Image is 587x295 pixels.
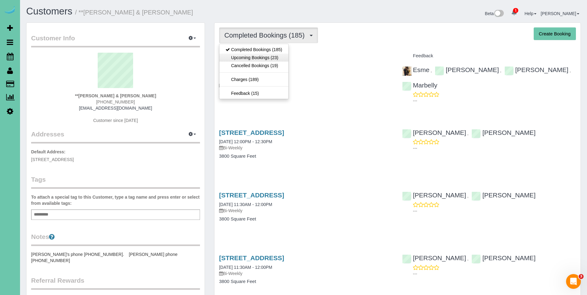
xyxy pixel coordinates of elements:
p: Bi-Weekly [219,82,393,88]
legend: Customer Info [31,34,200,47]
h4: 3800 Square Feet [219,154,393,159]
span: 1 [513,8,518,13]
a: [PERSON_NAME] [471,254,536,261]
a: [PERSON_NAME] [471,129,536,136]
span: Customer since [DATE] [93,118,138,123]
button: Create Booking [534,27,576,40]
span: , [500,68,501,73]
p: Bi-Weekly [219,145,393,151]
a: [STREET_ADDRESS] [219,129,284,136]
a: [STREET_ADDRESS] [219,254,284,261]
span: Completed Bookings (185) [224,31,308,39]
h4: Service [219,53,393,59]
span: [PHONE_NUMBER] [96,99,135,104]
a: [DATE] 11:30AM - 12:00PM [219,202,272,207]
a: Charges (189) [219,75,288,83]
a: Help [524,11,536,16]
a: [PERSON_NAME] [471,192,536,199]
p: Bi-Weekly [219,208,393,214]
img: Esme [402,67,412,76]
h4: 3800 Square Feet [219,216,393,222]
a: [DATE] 12:00PM - 12:30PM [219,139,272,144]
span: , [467,256,469,261]
a: Upcoming Bookings (23) [219,54,288,62]
a: 1 [508,6,520,20]
a: [EMAIL_ADDRESS][DOMAIN_NAME] [79,106,152,111]
iframe: Intercom live chat [566,274,581,289]
legend: Referral Rewards [31,276,200,290]
label: Default Address: [31,149,66,155]
label: To attach a special tag to this Customer, type a tag name and press enter or select from availabl... [31,194,200,206]
button: Completed Bookings (185) [219,27,318,43]
h4: 3800 Square Feet [219,279,393,284]
h4: 3800 Square Feet [219,91,393,96]
a: Esme [402,66,430,73]
p: --- [413,208,576,214]
img: New interface [494,10,504,18]
a: Feedback (15) [219,89,288,97]
p: --- [413,98,576,104]
span: , [467,193,469,198]
pre: [PERSON_NAME]'s phone [PHONE_NUMBER]. [PERSON_NAME] phone [PHONE_NUMBER] [31,251,200,264]
a: [STREET_ADDRESS] [219,192,284,199]
span: [STREET_ADDRESS] [31,157,74,162]
legend: Tags [31,175,200,189]
p: --- [413,145,576,151]
legend: Notes [31,232,200,246]
a: [DATE] 11:30AM - 12:00PM [219,265,272,270]
a: Completed Bookings (185) [219,46,288,54]
a: Beta [485,11,504,16]
a: [PERSON_NAME] [541,11,579,16]
a: [PERSON_NAME] [402,254,466,261]
a: [PERSON_NAME] [402,192,466,199]
img: Automaid Logo [4,6,16,15]
a: [PERSON_NAME] [435,66,499,73]
span: 3 [579,274,584,279]
a: Customers [26,6,72,17]
a: [PERSON_NAME] [504,66,569,73]
a: [PERSON_NAME] [402,129,466,136]
p: Bi-Weekly [219,270,393,277]
p: --- [413,271,576,277]
a: Marbelly [402,82,437,89]
span: , [431,68,432,73]
strong: **[PERSON_NAME] & [PERSON_NAME] [75,93,156,98]
span: , [570,68,571,73]
span: , [467,131,469,136]
small: / **[PERSON_NAME] & [PERSON_NAME] [75,9,193,16]
a: Cancelled Bookings (19) [219,62,288,70]
h4: Feedback [402,53,576,59]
